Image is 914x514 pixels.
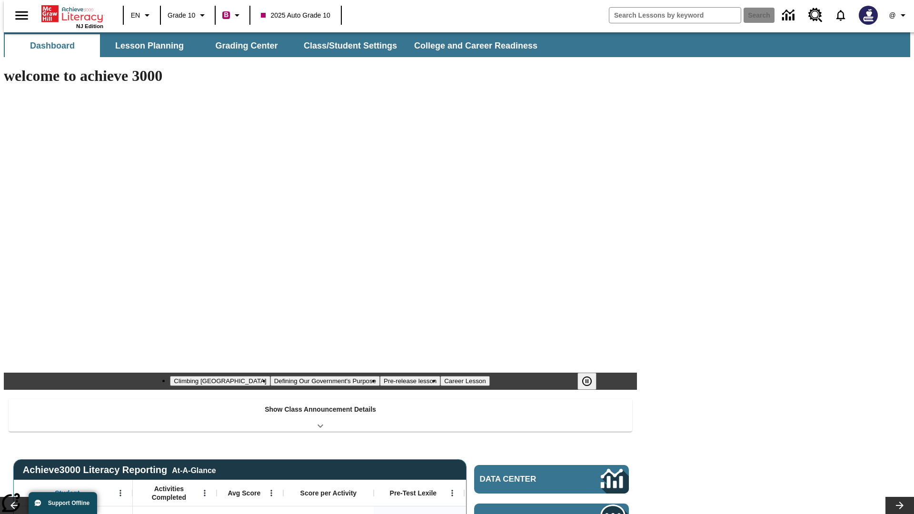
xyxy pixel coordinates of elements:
div: SubNavbar [4,34,546,57]
button: Select a new avatar [853,3,884,28]
button: Language: EN, Select a language [127,7,157,24]
span: Avg Score [228,489,260,497]
button: Slide 4 Career Lesson [440,376,489,386]
button: Open Menu [113,486,128,500]
h1: welcome to achieve 3000 [4,67,637,85]
span: Support Offline [48,500,89,506]
button: Support Offline [29,492,97,514]
span: Score per Activity [300,489,357,497]
span: Pre-Test Lexile [390,489,437,497]
button: Lesson Planning [102,34,197,57]
span: Grade 10 [168,10,195,20]
p: Show Class Announcement Details [265,405,376,415]
button: Class/Student Settings [296,34,405,57]
div: Pause [577,373,606,390]
button: College and Career Readiness [407,34,545,57]
button: Pause [577,373,596,390]
button: Lesson carousel, Next [885,497,914,514]
a: Data Center [474,465,629,494]
a: Notifications [828,3,853,28]
button: Open Menu [445,486,459,500]
div: Home [41,3,103,29]
button: Grading Center [199,34,294,57]
a: Home [41,4,103,23]
span: EN [131,10,140,20]
span: Activities Completed [138,484,200,502]
button: Open Menu [264,486,278,500]
span: 2025 Auto Grade 10 [261,10,330,20]
button: Slide 1 Climbing Mount Tai [170,376,270,386]
span: B [224,9,228,21]
a: Data Center [776,2,803,29]
div: SubNavbar [4,32,910,57]
span: Achieve3000 Literacy Reporting [23,465,216,475]
input: search field [609,8,741,23]
div: At-A-Glance [172,465,216,475]
button: Boost Class color is violet red. Change class color [219,7,247,24]
span: NJ Edition [76,23,103,29]
button: Grade: Grade 10, Select a grade [164,7,212,24]
button: Slide 3 Pre-release lesson [380,376,440,386]
span: Student [55,489,79,497]
span: @ [889,10,895,20]
img: Avatar [859,6,878,25]
span: Data Center [480,474,569,484]
button: Profile/Settings [884,7,914,24]
button: Open side menu [8,1,36,30]
button: Slide 2 Defining Our Government's Purpose [270,376,380,386]
a: Resource Center, Will open in new tab [803,2,828,28]
div: Show Class Announcement Details [9,399,632,432]
button: Dashboard [5,34,100,57]
button: Open Menu [198,486,212,500]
